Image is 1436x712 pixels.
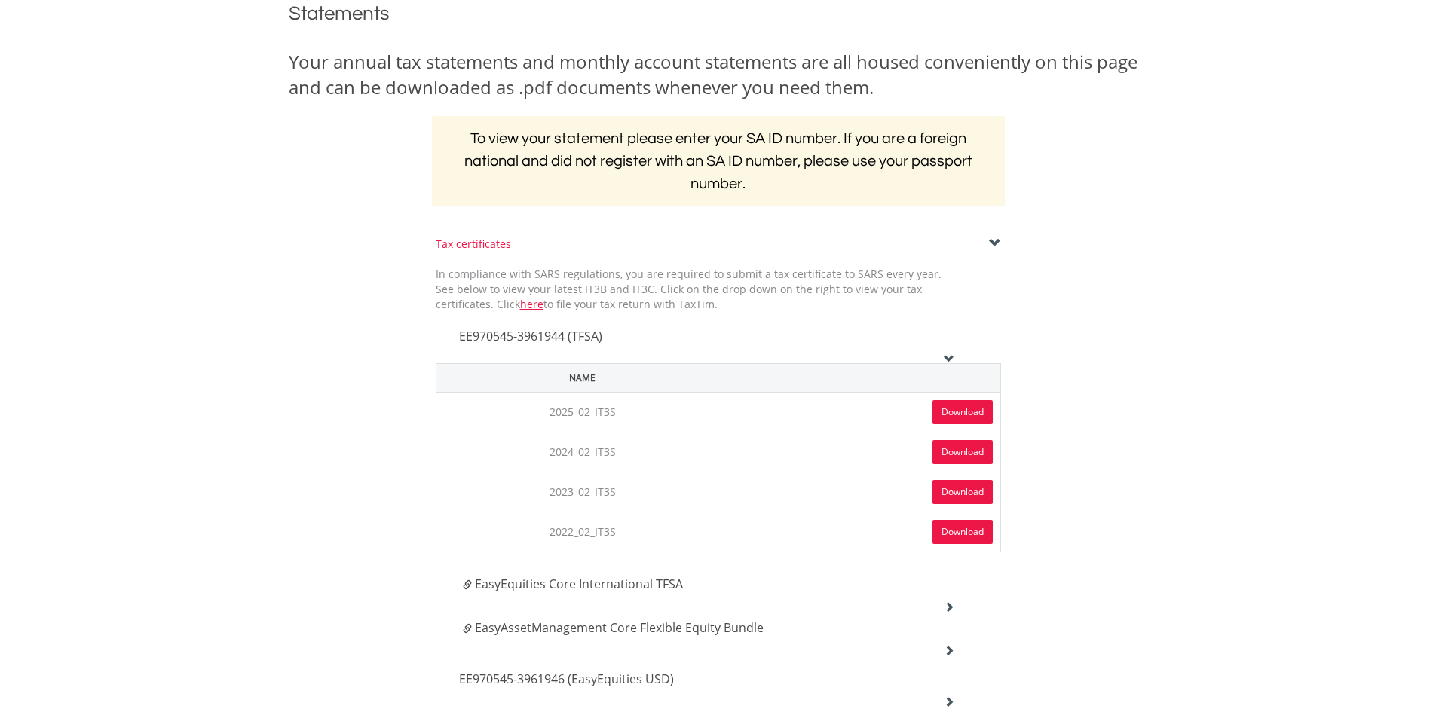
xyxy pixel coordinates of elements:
th: Name [436,363,729,392]
a: here [520,297,543,311]
td: 2025_02_IT3S [436,392,729,432]
span: EE970545-3961944 (TFSA) [459,328,602,344]
span: EasyAssetManagement Core Flexible Equity Bundle [475,619,764,636]
div: Tax certificates [436,237,1001,252]
a: Download [932,400,993,424]
span: Statements [289,4,390,23]
td: 2023_02_IT3S [436,472,729,512]
span: EE970545-3961946 (EasyEquities USD) [459,671,674,687]
td: 2022_02_IT3S [436,512,729,552]
a: Download [932,520,993,544]
span: Click to file your tax return with TaxTim. [497,297,718,311]
div: Your annual tax statements and monthly account statements are all housed conveniently on this pag... [289,49,1148,101]
a: Download [932,480,993,504]
span: In compliance with SARS regulations, you are required to submit a tax certificate to SARS every y... [436,267,942,311]
td: 2024_02_IT3S [436,432,729,472]
a: Download [932,440,993,464]
span: EasyEquities Core International TFSA [475,576,683,592]
h2: To view your statement please enter your SA ID number. If you are a foreign national and did not ... [432,116,1005,206]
